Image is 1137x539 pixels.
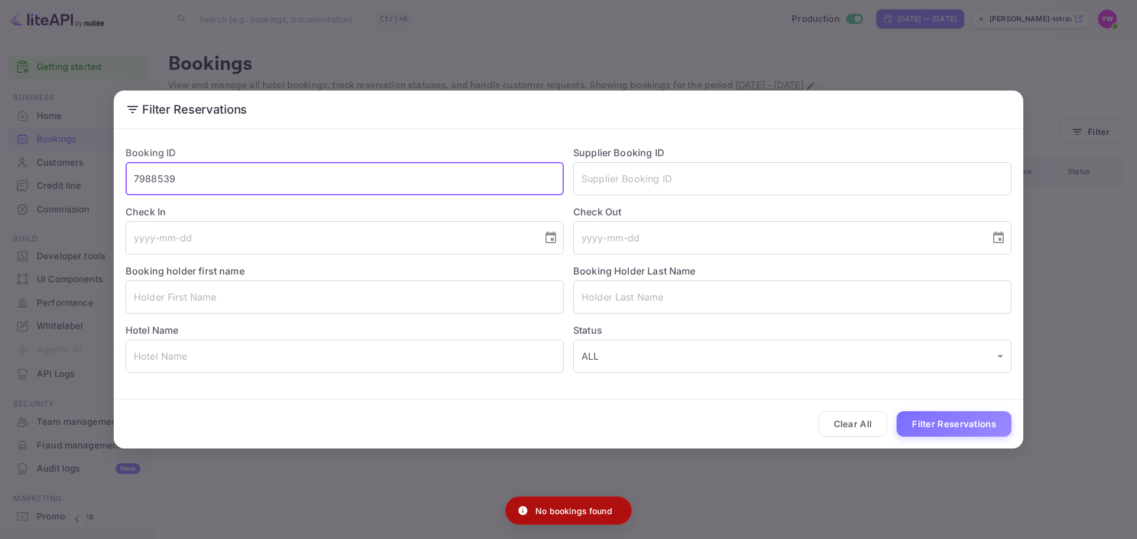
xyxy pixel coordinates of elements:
input: Booking ID [126,162,564,195]
input: Holder First Name [126,280,564,314]
button: Clear All [818,411,888,437]
label: Booking ID [126,147,176,159]
label: Supplier Booking ID [573,147,664,159]
div: ALL [573,340,1011,373]
label: Booking Holder Last Name [573,265,696,277]
label: Booking holder first name [126,265,245,277]
label: Check In [126,205,564,219]
button: Choose date [539,226,563,250]
h2: Filter Reservations [114,91,1023,128]
input: Holder Last Name [573,280,1011,314]
label: Hotel Name [126,324,179,336]
button: Choose date [987,226,1010,250]
label: Status [573,323,1011,337]
p: No bookings found [535,505,612,517]
label: Check Out [573,205,1011,219]
input: Supplier Booking ID [573,162,1011,195]
input: yyyy-mm-dd [126,221,534,254]
input: Hotel Name [126,340,564,373]
button: Filter Reservations [897,411,1011,437]
input: yyyy-mm-dd [573,221,982,254]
